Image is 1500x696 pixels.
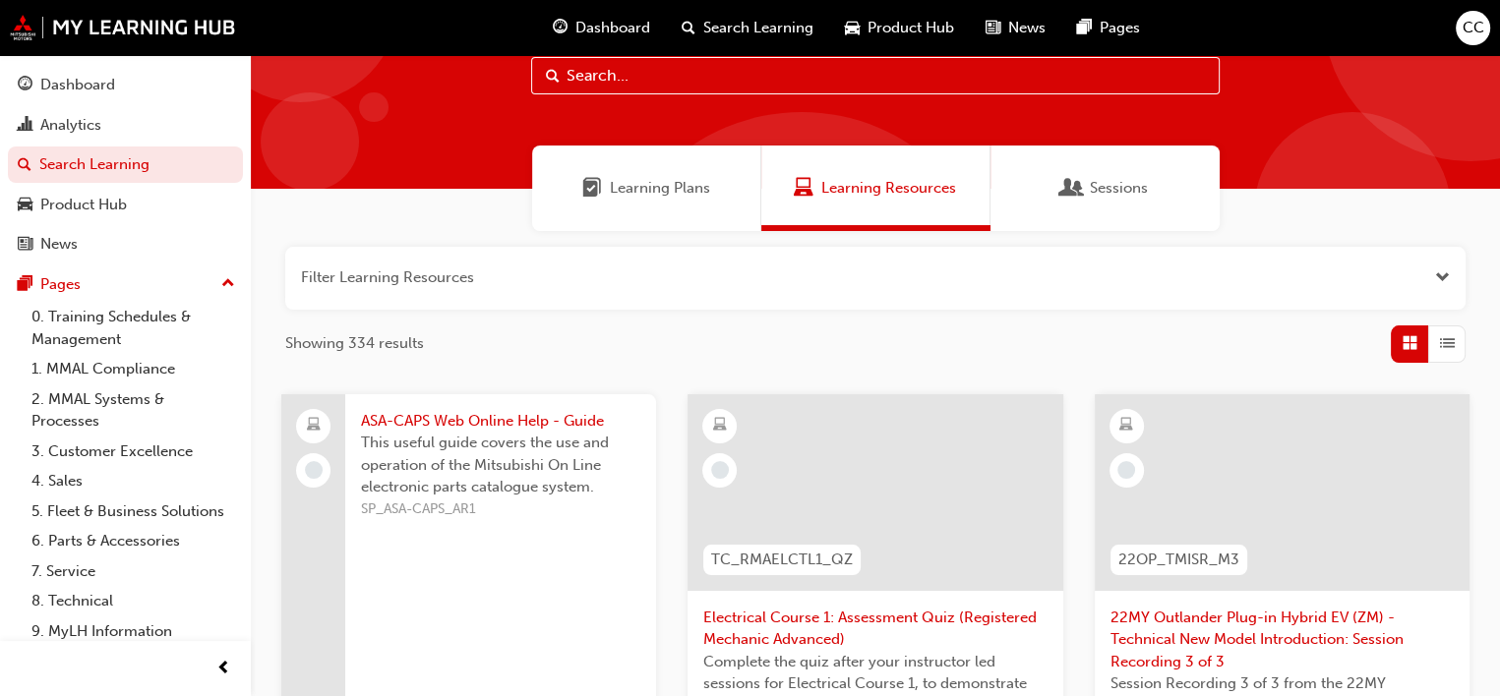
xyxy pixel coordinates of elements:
[221,271,235,297] span: up-icon
[1435,266,1450,289] button: Open the filter
[703,607,1047,651] span: Electrical Course 1: Assessment Quiz (Registered Mechanic Advanced)
[361,432,640,498] span: This useful guide covers the use and operation of the Mitsubishi On Line electronic parts catalog...
[24,384,243,436] a: 2. MMAL Systems & Processes
[18,276,32,294] span: pages-icon
[40,114,101,137] div: Analytics
[18,77,32,94] span: guage-icon
[575,17,650,39] span: Dashboard
[1110,607,1454,673] span: 22MY Outlander Plug-in Hybrid EV (ZM) - Technical New Model Introduction: Session Recording 3 of 3
[40,273,81,296] div: Pages
[537,8,666,48] a: guage-iconDashboard
[1463,17,1484,39] span: CC
[40,233,78,256] div: News
[361,498,640,521] span: SP_ASA-CAPS_AR1
[610,177,710,200] span: Learning Plans
[1100,17,1140,39] span: Pages
[582,177,602,200] span: Learning Plans
[711,549,853,571] span: TC_RMAELCTL1_QZ
[8,266,243,303] button: Pages
[761,145,990,231] a: Learning ResourcesLearning Resources
[8,63,243,266] button: DashboardAnalyticsSearch LearningProduct HubNews
[305,461,323,479] span: learningRecordVerb_NONE-icon
[24,586,243,616] a: 8. Technical
[1456,11,1490,45] button: CC
[10,15,236,40] img: mmal
[18,197,32,214] span: car-icon
[24,496,243,527] a: 5. Fleet & Business Solutions
[40,74,115,96] div: Dashboard
[821,177,956,200] span: Learning Resources
[990,145,1220,231] a: SessionsSessions
[8,146,243,183] a: Search Learning
[1077,16,1092,40] span: pages-icon
[18,156,31,174] span: search-icon
[532,145,761,231] a: Learning PlansLearning Plans
[8,67,243,103] a: Dashboard
[24,616,243,647] a: 9. MyLH Information
[1119,413,1133,438] span: learningResourceType_ELEARNING-icon
[24,526,243,556] a: 6. Parts & Accessories
[1008,17,1046,39] span: News
[285,332,424,355] span: Showing 334 results
[40,194,127,216] div: Product Hub
[970,8,1061,48] a: news-iconNews
[24,354,243,384] a: 1. MMAL Compliance
[986,16,1000,40] span: news-icon
[531,57,1220,94] input: Search...
[1061,8,1156,48] a: pages-iconPages
[18,117,32,135] span: chart-icon
[1062,177,1082,200] span: Sessions
[1117,461,1135,479] span: learningRecordVerb_NONE-icon
[24,556,243,587] a: 7. Service
[666,8,829,48] a: search-iconSearch Learning
[216,657,231,681] span: prev-icon
[361,410,640,433] span: ASA-CAPS Web Online Help - Guide
[794,177,813,200] span: Learning Resources
[24,302,243,354] a: 0. Training Schedules & Management
[682,16,695,40] span: search-icon
[8,107,243,144] a: Analytics
[24,436,243,467] a: 3. Customer Excellence
[868,17,954,39] span: Product Hub
[829,8,970,48] a: car-iconProduct Hub
[546,65,560,87] span: Search
[8,187,243,223] a: Product Hub
[1440,332,1455,355] span: List
[24,466,243,496] a: 4. Sales
[1090,177,1148,200] span: Sessions
[703,17,813,39] span: Search Learning
[18,236,32,254] span: news-icon
[1118,549,1239,571] span: 22OP_TMISR_M3
[845,16,860,40] span: car-icon
[711,461,729,479] span: learningRecordVerb_NONE-icon
[307,413,321,438] span: laptop-icon
[553,16,568,40] span: guage-icon
[713,413,727,438] span: learningResourceType_ELEARNING-icon
[8,226,243,262] a: News
[1403,332,1417,355] span: Grid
